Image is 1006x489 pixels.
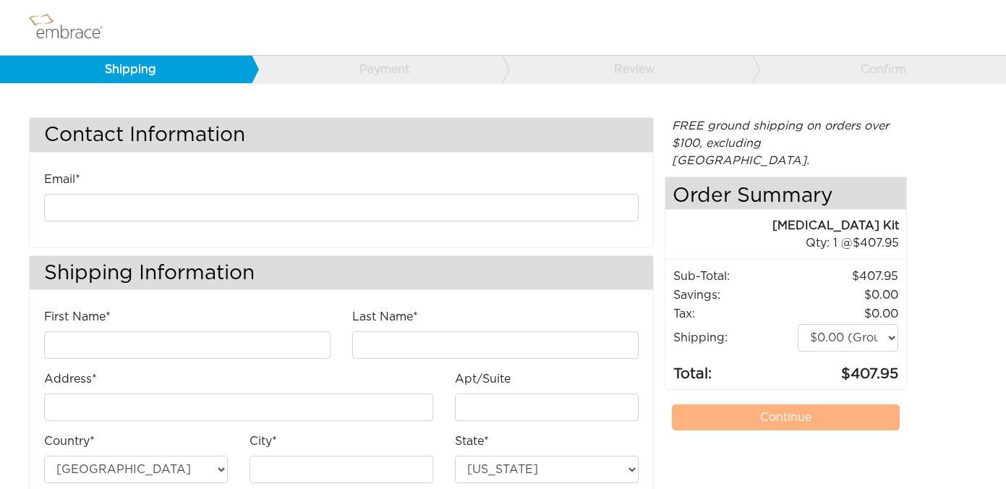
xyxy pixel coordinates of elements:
td: 0.00 [797,305,899,323]
td: 407.95 [797,267,899,286]
label: Country* [44,433,95,450]
td: Tax: [673,305,797,323]
h4: Order Summary [665,177,906,210]
a: Review [502,56,754,83]
div: FREE ground shipping on orders over $100, excluding [GEOGRAPHIC_DATA]. [665,117,907,169]
label: Email* [44,171,80,188]
div: 1 @ [683,234,899,252]
label: Apt/Suite [455,370,511,388]
td: Shipping: [673,323,797,352]
label: First Name* [44,308,111,326]
a: Confirm [752,56,1004,83]
span: 407.95 [853,237,899,249]
h3: Shipping Information [30,256,653,290]
label: City* [250,433,277,450]
a: Payment [251,56,503,83]
img: logo.png [25,9,119,46]
td: 407.95 [797,352,899,386]
td: 0.00 [797,286,899,305]
h3: Contact Information [30,118,653,152]
label: State* [455,433,489,450]
label: Address* [44,370,97,388]
label: Last Name* [352,308,418,326]
div: [MEDICAL_DATA] Kit [665,217,899,234]
a: Continue [672,404,900,430]
td: Total: [673,352,797,386]
td: Sub-Total: [673,267,797,286]
td: Savings : [673,286,797,305]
